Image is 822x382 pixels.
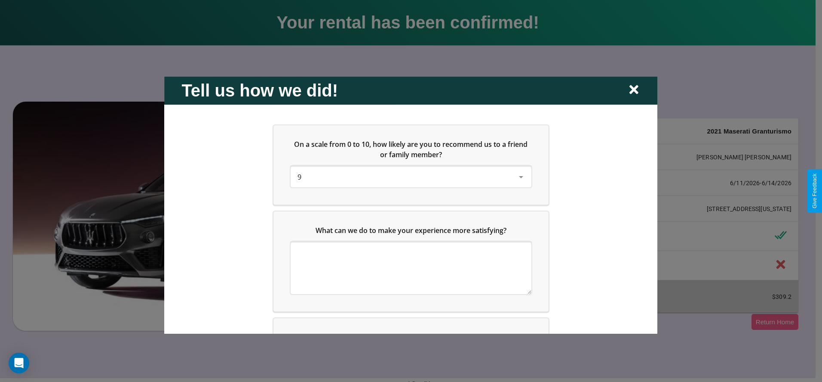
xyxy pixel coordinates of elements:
[812,174,818,208] div: Give Feedback
[181,81,338,100] h2: Tell us how we did!
[291,139,531,159] h5: On a scale from 0 to 10, how likely are you to recommend us to a friend or family member?
[316,225,506,235] span: What can we do to make your experience more satisfying?
[299,332,517,342] span: Which of the following features do you value the most in a vehicle?
[294,139,530,159] span: On a scale from 0 to 10, how likely are you to recommend us to a friend or family member?
[298,172,301,181] span: 9
[273,125,549,204] div: On a scale from 0 to 10, how likely are you to recommend us to a friend or family member?
[9,353,29,373] div: Open Intercom Messenger
[291,166,531,187] div: On a scale from 0 to 10, how likely are you to recommend us to a friend or family member?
